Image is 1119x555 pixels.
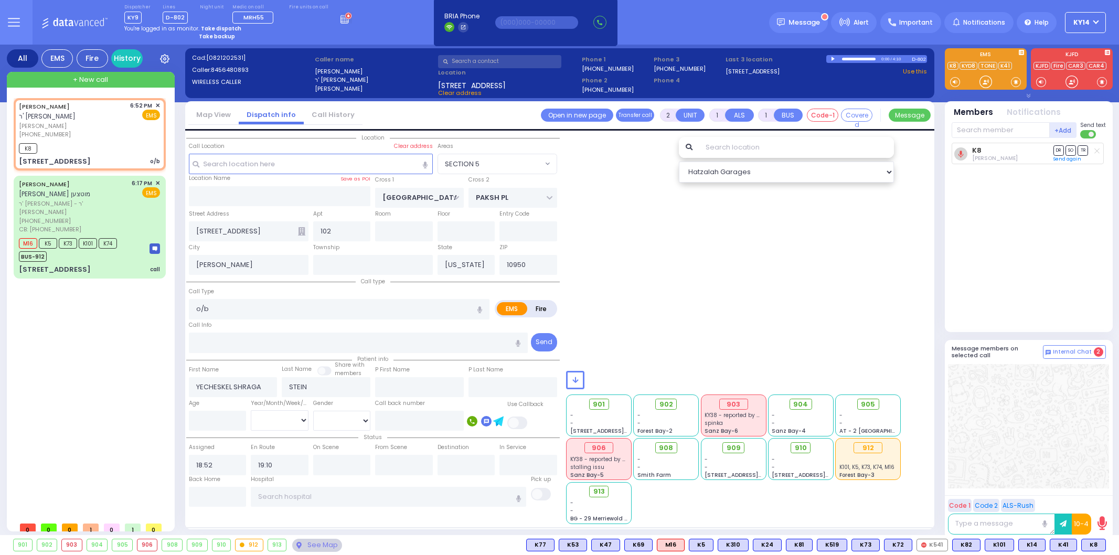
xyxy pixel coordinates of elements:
label: Hospital [251,475,274,484]
a: KYD8 [960,62,977,70]
button: +Add [1050,122,1077,138]
div: BLS [624,539,653,551]
button: BUS [774,109,803,122]
div: K73 [851,539,880,551]
span: ✕ [155,101,160,110]
label: Cad: [192,54,312,62]
span: Internal Chat [1053,348,1092,356]
a: K41 [998,62,1012,70]
label: Lines [163,4,188,10]
button: Covered [841,109,872,122]
span: Sanz Bay-5 [570,471,604,479]
label: Save as POI [340,175,370,183]
span: CB: [PHONE_NUMBER] [19,225,81,233]
span: 913 [593,486,605,497]
span: [STREET_ADDRESS][PERSON_NAME] [705,471,804,479]
span: K101 [79,238,97,249]
button: Code-1 [807,109,838,122]
button: Notifications [1007,106,1061,119]
span: M16 [19,238,37,249]
button: KY14 [1065,12,1106,33]
span: - [570,411,573,419]
span: Alert [854,18,869,27]
span: BRIA Phone [444,12,479,21]
img: red-radio-icon.svg [921,542,926,548]
strong: Take backup [199,33,235,40]
div: 902 [37,539,57,551]
div: BLS [718,539,749,551]
span: - [705,463,708,471]
label: Last 3 location [726,55,826,64]
span: Important [899,18,933,27]
span: SECTION 5 [438,154,542,173]
span: BUS-912 [19,251,47,262]
span: [STREET_ADDRESS][PERSON_NAME] [570,427,669,435]
label: EMS [497,302,527,315]
span: KY38 - reported by KY42 [705,411,769,419]
span: members [335,369,361,377]
div: 912 [854,442,882,454]
button: ALS [725,109,754,122]
label: Call Location [189,142,225,151]
span: ר' [PERSON_NAME] - ר' [PERSON_NAME] [19,199,128,217]
span: - [570,507,573,515]
a: K8 [947,62,958,70]
label: Assigned [189,443,215,452]
span: KY38 - reported by KY42 [570,455,635,463]
span: [PERSON_NAME] [19,122,126,131]
div: BLS [1018,539,1046,551]
span: Message [788,17,820,28]
div: K72 [884,539,912,551]
span: 904 [793,399,808,410]
span: Phone 4 [654,76,722,85]
strong: Take dispatch [201,25,241,33]
a: Send again [1053,156,1081,162]
div: 913 [268,539,286,551]
img: message-box.svg [150,243,160,254]
label: Pick up [531,475,551,484]
span: Other building occupants [298,227,305,236]
span: ✕ [155,179,160,188]
label: Night unit [200,4,223,10]
label: Caller name [315,55,434,64]
span: KY9 [124,12,142,24]
img: comment-alt.png [1046,350,1051,355]
span: BG - 29 Merriewold S. [570,515,629,522]
div: 906 [584,442,613,454]
label: Street Address [189,210,229,218]
img: Logo [41,16,111,29]
label: Areas [438,142,453,151]
span: - [570,499,573,507]
div: [STREET_ADDRESS] [19,264,91,275]
button: Transfer call [616,109,654,122]
span: stalling issu [570,463,604,471]
span: 0 [20,524,36,531]
label: P Last Name [468,366,503,374]
div: All [7,49,38,68]
div: call [150,265,160,273]
label: [PHONE_NUMBER] [582,65,634,72]
input: Search a contact [438,55,561,68]
div: BLS [526,539,555,551]
span: 910 [795,443,807,453]
div: / [890,53,892,65]
a: History [111,49,143,68]
div: 903 [719,399,748,410]
span: SECTION 5 [445,159,479,169]
label: From Scene [375,443,407,452]
div: M16 [657,539,685,551]
span: [PERSON_NAME] מוטצען [19,189,90,198]
small: Share with [335,361,365,369]
div: K81 [786,539,813,551]
label: Age [189,399,199,408]
label: Location Name [189,174,230,183]
span: 8456480893 [211,66,249,74]
span: MRH55 [243,13,264,22]
div: 906 [137,539,157,551]
div: ALS [657,539,685,551]
a: CAR3 [1066,62,1085,70]
span: 2 [1094,347,1103,357]
label: Cross 2 [468,176,489,184]
a: [PERSON_NAME] [19,102,70,111]
span: KY14 [1073,18,1090,27]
